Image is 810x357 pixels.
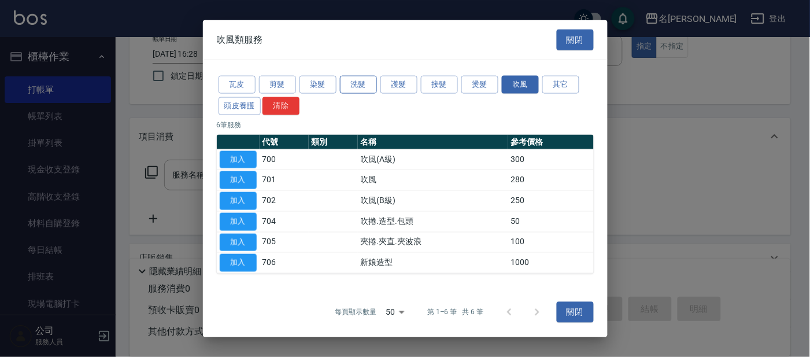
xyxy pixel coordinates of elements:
[421,76,458,94] button: 接髮
[217,34,263,45] span: 吹風類服務
[358,211,508,232] td: 吹捲.造型.包頭
[358,134,508,149] th: 名稱
[542,76,579,94] button: 其它
[309,134,358,149] th: 類別
[358,232,508,253] td: 夾捲.夾直.夾波浪
[260,232,309,253] td: 705
[219,97,261,115] button: 頭皮養護
[380,76,417,94] button: 護髮
[358,252,508,273] td: 新娘造型
[217,119,594,130] p: 6 筆服務
[461,76,498,94] button: 燙髮
[557,29,594,50] button: 關閉
[508,170,594,190] td: 280
[260,190,309,211] td: 702
[508,190,594,211] td: 250
[508,211,594,232] td: 50
[381,297,409,328] div: 50
[427,307,483,318] p: 第 1–6 筆 共 6 筆
[502,76,539,94] button: 吹風
[358,149,508,170] td: 吹風(A級)
[508,252,594,273] td: 1000
[260,252,309,273] td: 706
[340,76,377,94] button: 洗髮
[299,76,336,94] button: 染髮
[557,302,594,323] button: 關閉
[259,76,296,94] button: 剪髮
[220,212,257,230] button: 加入
[508,149,594,170] td: 300
[508,232,594,253] td: 100
[262,97,299,115] button: 清除
[335,307,376,318] p: 每頁顯示數量
[219,76,256,94] button: 瓦皮
[220,192,257,210] button: 加入
[508,134,594,149] th: 參考價格
[220,171,257,189] button: 加入
[220,254,257,272] button: 加入
[220,150,257,168] button: 加入
[260,149,309,170] td: 700
[358,170,508,190] td: 吹風
[260,134,309,149] th: 代號
[358,190,508,211] td: 吹風(B級)
[260,170,309,190] td: 701
[220,233,257,251] button: 加入
[260,211,309,232] td: 704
